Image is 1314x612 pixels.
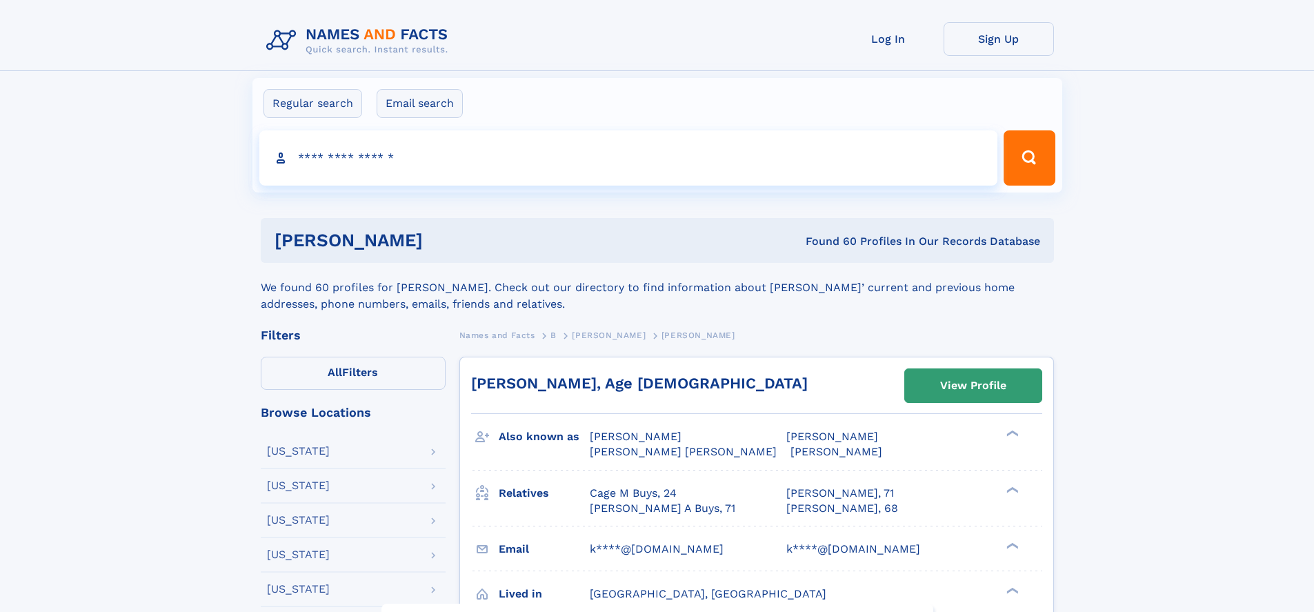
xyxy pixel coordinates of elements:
[459,326,535,344] a: Names and Facts
[499,537,590,561] h3: Email
[550,326,557,344] a: B
[267,480,330,491] div: [US_STATE]
[267,446,330,457] div: [US_STATE]
[377,89,463,118] label: Email search
[833,22,944,56] a: Log In
[590,445,777,458] span: [PERSON_NAME] [PERSON_NAME]
[572,330,646,340] span: [PERSON_NAME]
[590,430,681,443] span: [PERSON_NAME]
[614,234,1040,249] div: Found 60 Profiles In Our Records Database
[499,482,590,505] h3: Relatives
[790,445,882,458] span: [PERSON_NAME]
[263,89,362,118] label: Regular search
[261,22,459,59] img: Logo Names and Facts
[471,375,808,392] a: [PERSON_NAME], Age [DEMOGRAPHIC_DATA]
[267,549,330,560] div: [US_STATE]
[1003,586,1019,595] div: ❯
[499,582,590,606] h3: Lived in
[786,501,898,516] a: [PERSON_NAME], 68
[944,22,1054,56] a: Sign Up
[328,366,342,379] span: All
[267,515,330,526] div: [US_STATE]
[499,425,590,448] h3: Also known as
[261,263,1054,313] div: We found 60 profiles for [PERSON_NAME]. Check out our directory to find information about [PERSON...
[1003,485,1019,494] div: ❯
[261,329,446,342] div: Filters
[1003,429,1019,438] div: ❯
[261,357,446,390] label: Filters
[590,501,735,516] a: [PERSON_NAME] A Buys, 71
[259,130,998,186] input: search input
[550,330,557,340] span: B
[1004,130,1055,186] button: Search Button
[940,370,1006,402] div: View Profile
[905,369,1042,402] a: View Profile
[786,430,878,443] span: [PERSON_NAME]
[267,584,330,595] div: [US_STATE]
[275,232,615,249] h1: [PERSON_NAME]
[1003,541,1019,550] div: ❯
[590,587,826,600] span: [GEOGRAPHIC_DATA], [GEOGRAPHIC_DATA]
[661,330,735,340] span: [PERSON_NAME]
[590,486,677,501] a: Cage M Buys, 24
[572,326,646,344] a: [PERSON_NAME]
[261,406,446,419] div: Browse Locations
[786,486,894,501] a: [PERSON_NAME], 71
